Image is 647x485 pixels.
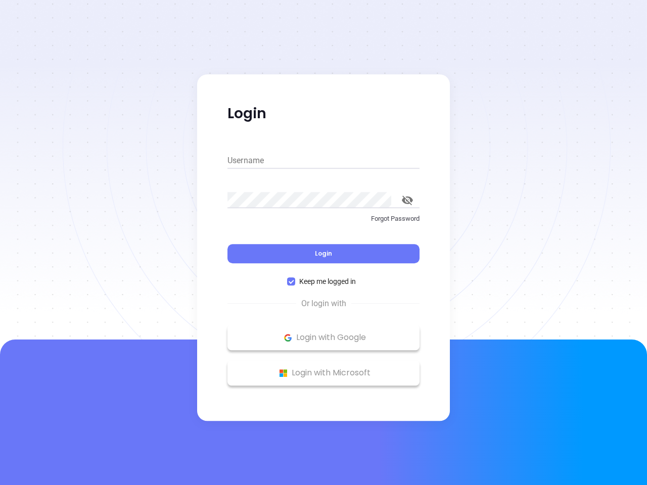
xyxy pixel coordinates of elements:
button: Google Logo Login with Google [227,325,420,350]
button: toggle password visibility [395,188,420,212]
img: Google Logo [282,331,294,344]
button: Login [227,244,420,263]
p: Forgot Password [227,214,420,224]
span: Or login with [296,298,351,310]
img: Microsoft Logo [277,367,290,379]
span: Keep me logged in [295,276,360,287]
p: Login with Google [233,330,414,345]
span: Login [315,249,332,258]
a: Forgot Password [227,214,420,232]
p: Login with Microsoft [233,365,414,380]
button: Microsoft Logo Login with Microsoft [227,360,420,385]
p: Login [227,105,420,123]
